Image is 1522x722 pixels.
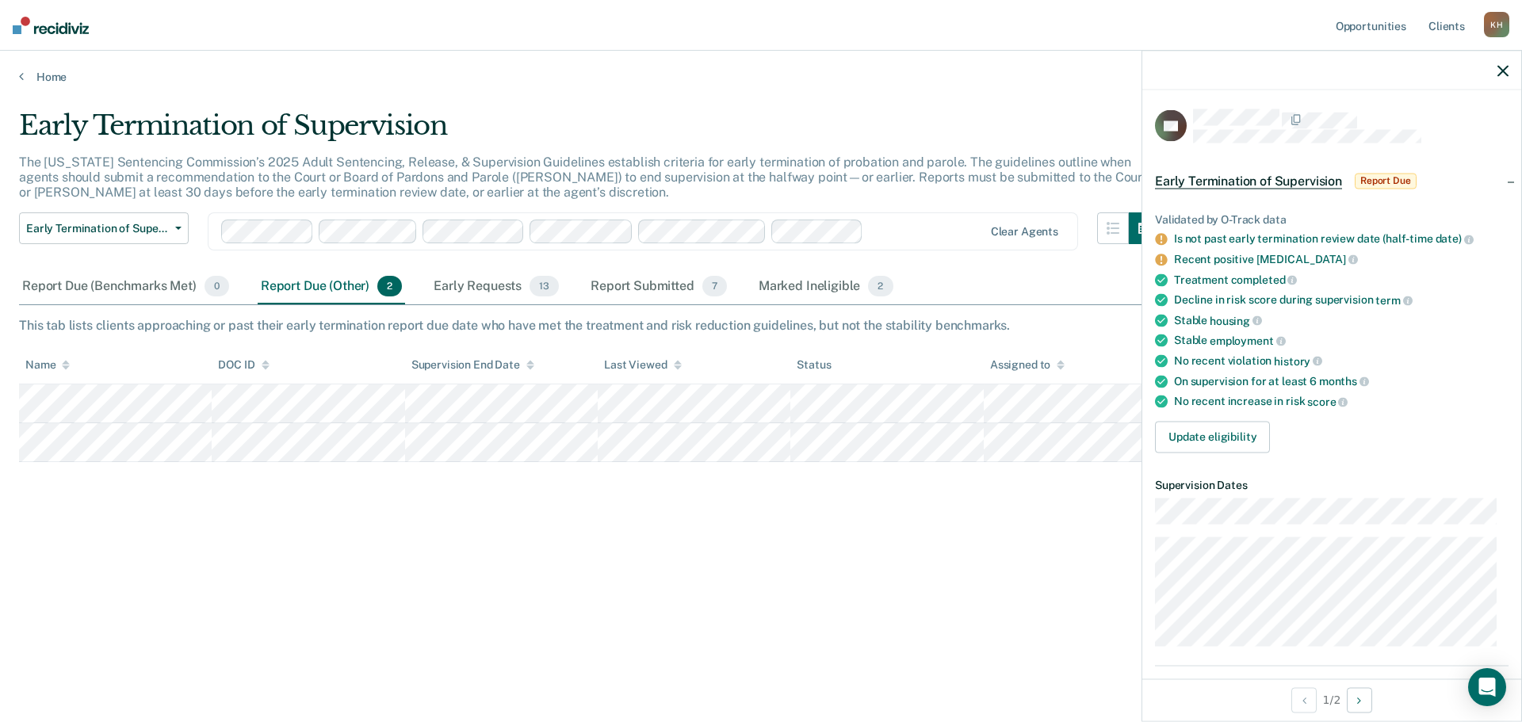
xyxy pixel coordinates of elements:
[991,225,1058,239] div: Clear agents
[1174,232,1509,246] div: Is not past early termination review date (half-time date)
[1347,687,1372,712] button: Next Opportunity
[430,269,562,304] div: Early Requests
[1375,294,1412,307] span: term
[1319,375,1369,388] span: months
[1174,293,1509,308] div: Decline in risk score during supervision
[1142,155,1521,206] div: Early Termination of SupervisionReport Due
[1274,354,1322,367] span: history
[604,358,681,372] div: Last Viewed
[1174,395,1509,409] div: No recent increase in risk
[205,276,229,296] span: 0
[797,358,831,372] div: Status
[755,269,897,304] div: Marked Ineligible
[1155,173,1342,189] span: Early Termination of Supervision
[19,70,1503,84] a: Home
[13,17,89,34] img: Recidiviz
[19,155,1147,200] p: The [US_STATE] Sentencing Commission’s 2025 Adult Sentencing, Release, & Supervision Guidelines e...
[1174,273,1509,287] div: Treatment
[19,269,232,304] div: Report Due (Benchmarks Met)
[25,358,70,372] div: Name
[1142,678,1521,720] div: 1 / 2
[411,358,534,372] div: Supervision End Date
[1174,334,1509,348] div: Stable
[258,269,405,304] div: Report Due (Other)
[1231,273,1298,286] span: completed
[868,276,893,296] span: 2
[1174,253,1509,267] div: Recent positive [MEDICAL_DATA]
[1307,395,1348,408] span: score
[587,269,730,304] div: Report Submitted
[1468,668,1506,706] div: Open Intercom Messenger
[702,276,727,296] span: 7
[990,358,1065,372] div: Assigned to
[1291,687,1317,712] button: Previous Opportunity
[1174,313,1509,327] div: Stable
[530,276,559,296] span: 13
[1355,173,1417,189] span: Report Due
[1174,354,1509,369] div: No recent violation
[19,318,1503,333] div: This tab lists clients approaching or past their early termination report due date who have met t...
[1155,212,1509,226] div: Validated by O-Track data
[1155,478,1509,491] dt: Supervision Dates
[1210,334,1285,347] span: employment
[218,358,269,372] div: DOC ID
[377,276,402,296] span: 2
[26,222,169,235] span: Early Termination of Supervision
[19,109,1161,155] div: Early Termination of Supervision
[1174,374,1509,388] div: On supervision for at least 6
[1210,314,1262,327] span: housing
[1155,421,1270,453] button: Update eligibility
[1484,12,1509,37] div: K H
